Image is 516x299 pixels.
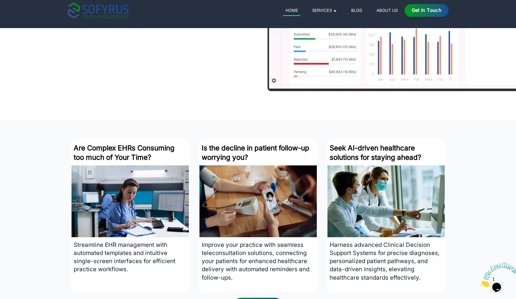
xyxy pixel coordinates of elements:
[71,165,189,237] img: Software development Company
[374,7,400,14] a: About Us
[330,143,442,162] h3: Seek AI-driven healthcare solutions for staying ahead?
[199,237,317,285] p: Improve your practice with seamless teleconsultation solutions, connecting your patients for enha...
[199,165,317,237] img: Software development Company
[71,237,189,277] p: Streamline EHR management with automated templates and intuitive single-screen interfaces for eff...
[310,7,339,14] a: Services 🞃
[68,2,129,18] img: sofyrus
[283,7,300,16] a: Home
[202,143,314,162] h3: Is the decline in patient follow-up worrying you?
[2,2,41,27] img: Chat attention grabber
[74,143,186,162] h3: Are Complex EHRs Consuming too much of Your Time?
[349,7,365,14] a: Blog
[327,237,445,285] p: Harness advanced Clinical Decision Support Systems for precise diagnoses, personalized patient pa...
[327,165,445,237] img: Software development Company
[2,2,5,8] span: 1
[477,260,516,290] iframe: chat widget
[405,4,449,17] a: Get in Touch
